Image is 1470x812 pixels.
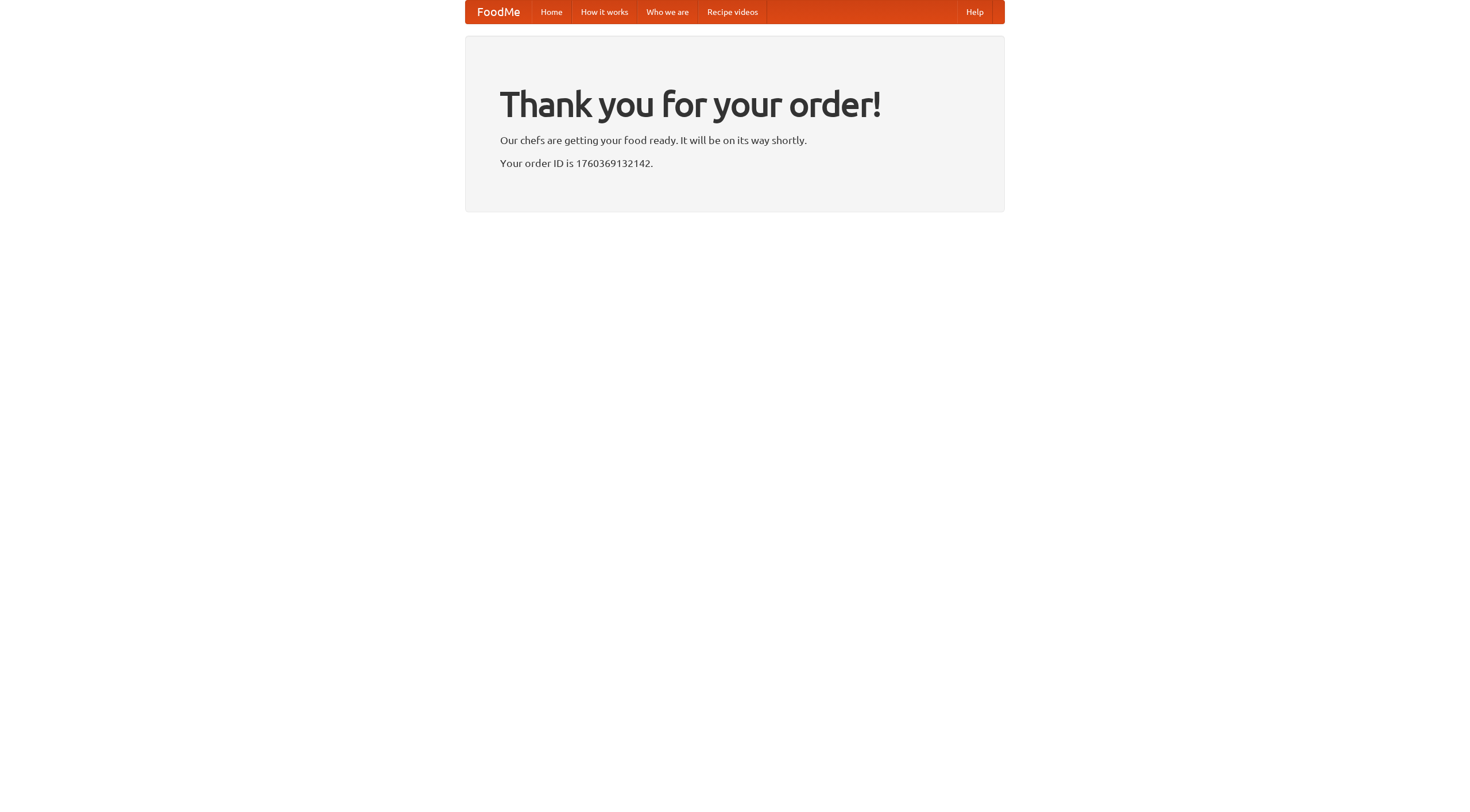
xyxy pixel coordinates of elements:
a: Help [957,1,993,24]
h1: Thank you for your order! [500,76,970,131]
a: How it works [572,1,637,24]
a: Recipe videos [698,1,767,24]
p: Our chefs are getting your food ready. It will be on its way shortly. [500,131,970,149]
p: Your order ID is 1760369132142. [500,154,970,172]
a: FoodMe [466,1,532,24]
a: Home [532,1,572,24]
a: Who we are [637,1,698,24]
